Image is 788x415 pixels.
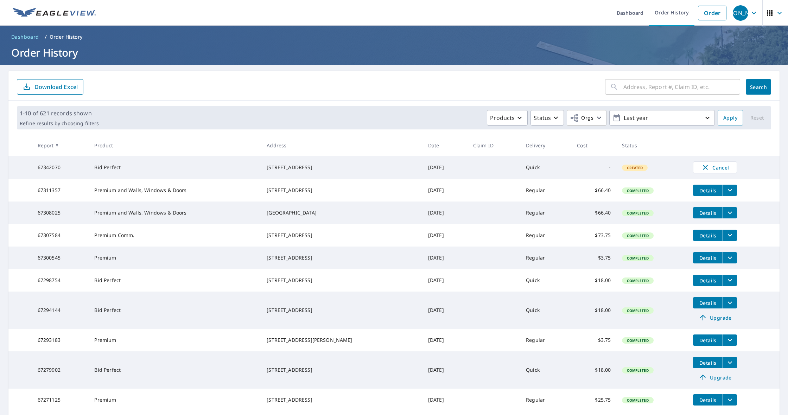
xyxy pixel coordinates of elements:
td: Premium and Walls, Windows & Doors [89,179,261,202]
td: 67294144 [32,292,89,329]
button: detailsBtn-67294144 [693,297,723,308]
span: Completed [623,256,653,261]
span: Details [697,277,718,284]
td: Premium [89,389,261,411]
a: Upgrade [693,312,737,323]
button: Search [746,79,771,95]
td: 67307584 [32,224,89,247]
td: [DATE] [422,329,468,351]
td: Premium [89,247,261,269]
button: Orgs [567,110,606,126]
td: - [571,156,616,179]
td: Quick [520,292,571,329]
button: Download Excel [17,79,83,95]
button: filesDropdownBtn-67307584 [723,230,737,241]
td: $25.75 [571,389,616,411]
span: Completed [623,368,653,373]
span: Upgrade [697,313,733,322]
span: Apply [723,114,737,122]
span: Dashboard [11,33,39,40]
span: Created [623,165,647,170]
td: [DATE] [422,247,468,269]
span: Completed [623,233,653,238]
td: Regular [520,247,571,269]
td: 67342070 [32,156,89,179]
span: Completed [623,278,653,283]
td: $66.40 [571,202,616,224]
span: Details [697,232,718,239]
div: [STREET_ADDRESS][PERSON_NAME] [267,337,417,344]
td: Bid Perfect [89,269,261,292]
img: EV Logo [13,8,96,18]
span: Completed [623,308,653,313]
button: detailsBtn-67300545 [693,252,723,263]
p: 1-10 of 621 records shown [20,109,99,117]
td: Quick [520,351,571,389]
a: Dashboard [8,31,42,43]
td: 67311357 [32,179,89,202]
th: Status [616,135,687,156]
td: [DATE] [422,179,468,202]
td: Bid Perfect [89,292,261,329]
td: Quick [520,156,571,179]
button: filesDropdownBtn-67300545 [723,252,737,263]
span: Completed [623,188,653,193]
span: Upgrade [697,373,733,382]
span: Completed [623,211,653,216]
div: [STREET_ADDRESS] [267,366,417,373]
td: 67279902 [32,351,89,389]
a: Upgrade [693,372,737,383]
th: Delivery [520,135,571,156]
td: Regular [520,389,571,411]
td: 67298754 [32,269,89,292]
button: detailsBtn-67271125 [693,394,723,406]
p: Products [490,114,515,122]
li: / [45,33,47,41]
span: Completed [623,398,653,403]
td: [DATE] [422,269,468,292]
p: Status [534,114,551,122]
td: Regular [520,202,571,224]
td: $18.00 [571,269,616,292]
span: Details [697,300,718,306]
td: Regular [520,179,571,202]
div: [STREET_ADDRESS] [267,187,417,194]
td: Regular [520,224,571,247]
div: [GEOGRAPHIC_DATA] [267,209,417,216]
button: filesDropdownBtn-67271125 [723,394,737,406]
td: $73.75 [571,224,616,247]
td: [DATE] [422,351,468,389]
td: $3.75 [571,247,616,269]
td: $18.00 [571,351,616,389]
td: [DATE] [422,202,468,224]
span: Details [697,210,718,216]
th: Report # [32,135,89,156]
div: [STREET_ADDRESS] [267,254,417,261]
td: [DATE] [422,224,468,247]
span: Orgs [570,114,593,122]
span: Search [751,84,765,90]
th: Address [261,135,422,156]
th: Cost [571,135,616,156]
td: 67308025 [32,202,89,224]
td: [DATE] [422,156,468,179]
button: detailsBtn-67279902 [693,357,723,368]
td: $3.75 [571,329,616,351]
th: Claim ID [468,135,520,156]
div: [STREET_ADDRESS] [267,164,417,171]
button: Apply [718,110,743,126]
span: Details [697,255,718,261]
button: filesDropdownBtn-67293183 [723,334,737,346]
span: Cancel [700,163,730,172]
p: Order History [50,33,83,40]
button: detailsBtn-67308025 [693,207,723,218]
td: 67293183 [32,329,89,351]
h1: Order History [8,45,780,60]
td: Regular [520,329,571,351]
button: detailsBtn-67311357 [693,185,723,196]
div: [STREET_ADDRESS] [267,232,417,239]
button: Status [530,110,564,126]
button: filesDropdownBtn-67294144 [723,297,737,308]
span: Details [697,359,718,366]
td: $18.00 [571,292,616,329]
